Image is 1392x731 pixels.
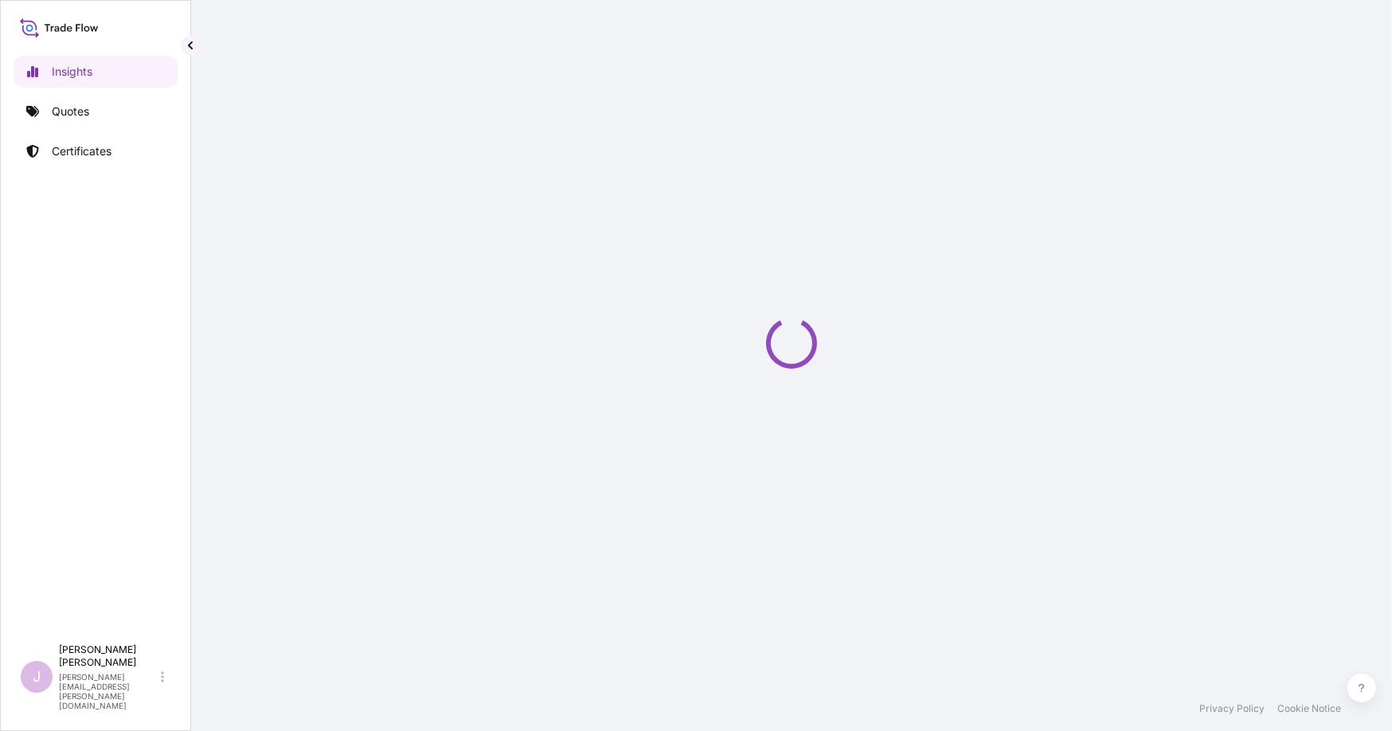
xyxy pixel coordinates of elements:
a: Insights [14,56,178,88]
p: [PERSON_NAME][EMAIL_ADDRESS][PERSON_NAME][DOMAIN_NAME] [59,672,158,710]
p: Certificates [52,143,111,159]
a: Privacy Policy [1199,702,1265,715]
a: Quotes [14,96,178,127]
a: Cookie Notice [1277,702,1341,715]
p: Quotes [52,104,89,119]
p: [PERSON_NAME] [PERSON_NAME] [59,643,158,669]
a: Certificates [14,135,178,167]
p: Insights [52,64,92,80]
span: J [33,669,41,685]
